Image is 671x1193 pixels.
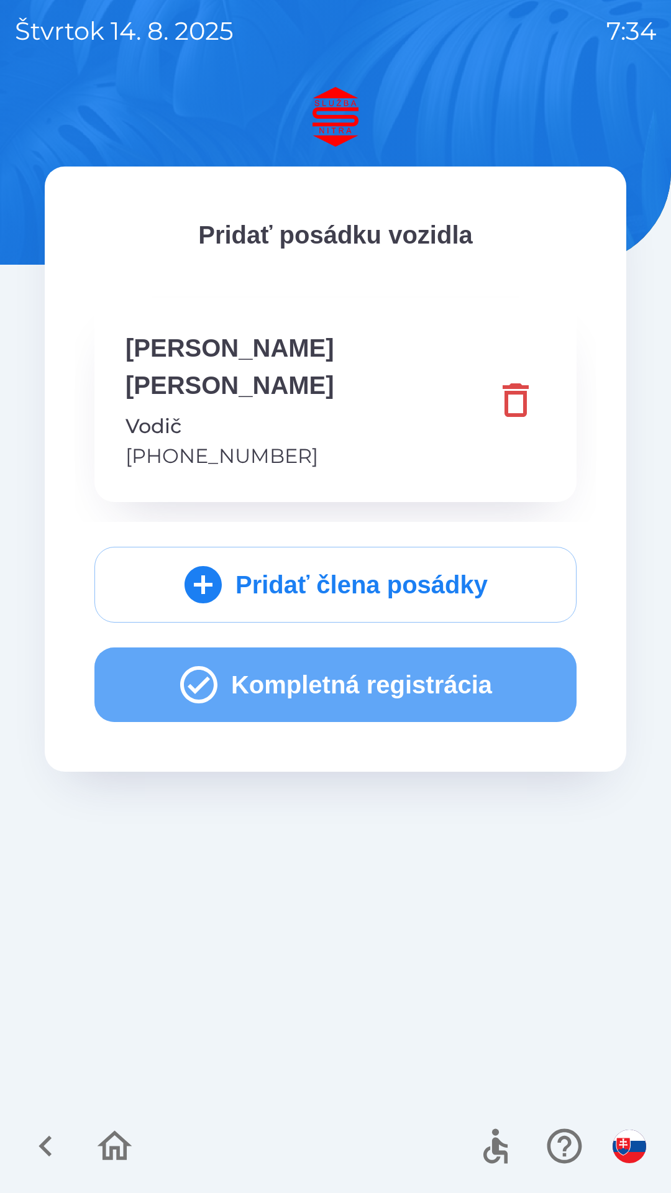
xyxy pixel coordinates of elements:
button: Kompletná registrácia [94,647,577,722]
p: 7:34 [606,12,656,50]
p: Pridať posádku vozidla [94,216,577,254]
p: štvrtok 14. 8. 2025 [15,12,234,50]
p: Vodič [126,411,486,441]
p: [PERSON_NAME] [PERSON_NAME] [126,329,486,404]
button: Pridať člena posádky [94,547,577,623]
img: Logo [45,87,626,147]
p: [PHONE_NUMBER] [126,441,486,471]
img: sk flag [613,1130,646,1163]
